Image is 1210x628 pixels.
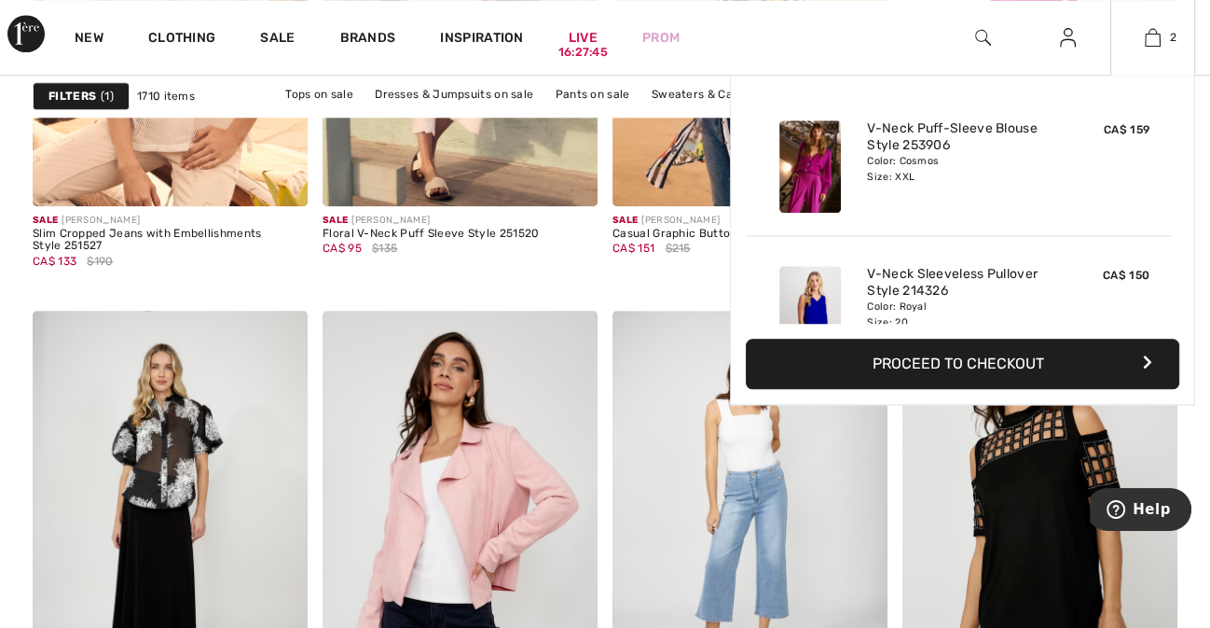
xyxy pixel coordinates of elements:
div: 16:27:45 [558,44,608,62]
div: Color: Royal Size: 20 [867,300,1051,329]
div: [PERSON_NAME] [612,214,838,228]
a: Brands [340,30,396,49]
a: 2 [1111,26,1194,49]
a: Sweaters & Cardigans on sale [642,82,825,106]
img: My Bag [1145,26,1161,49]
span: 1 [101,88,114,105]
span: Sale [323,215,348,226]
span: $135 [372,240,397,257]
a: Skirts on sale [525,106,617,131]
span: CA$ 133 [33,255,76,268]
div: [PERSON_NAME] [33,214,308,228]
span: $190 [87,253,113,270]
img: search the website [975,26,991,49]
span: CA$ 151 [612,242,654,255]
a: V-Neck Puff-Sleeve Blouse Style 253906 [867,120,1051,154]
div: Casual Graphic Button Shirt Style 251516 [612,228,838,241]
a: Tops on sale [276,82,363,106]
span: Inspiration [440,30,523,49]
span: 1710 items [137,88,195,105]
div: Slim Cropped Jeans with Embellishments Style 251527 [33,228,308,254]
span: 2 [1170,29,1176,46]
a: Clothing [148,30,215,49]
a: Live16:27:45 [569,28,598,48]
div: [PERSON_NAME] [323,214,539,228]
a: New [75,30,103,49]
img: My Info [1060,26,1076,49]
span: Sale [33,215,58,226]
button: Proceed to Checkout [746,339,1179,389]
span: $215 [665,240,690,257]
div: Color: Cosmos Size: XXL [867,154,1051,184]
span: Sale [612,215,638,226]
a: Outerwear on sale [620,106,740,131]
div: Floral V-Neck Puff Sleeve Style 251520 [323,228,539,241]
strong: Filters [48,88,96,105]
img: V-Neck Sleeveless Pullover Style 214326 [779,266,841,358]
a: Sale [260,30,295,49]
a: Pants on sale [546,82,639,106]
a: Sign In [1045,26,1091,49]
a: Dresses & Jumpsuits on sale [365,82,543,106]
img: 1ère Avenue [7,15,45,52]
img: V-Neck Puff-Sleeve Blouse Style 253906 [779,120,841,213]
a: Prom [642,28,680,48]
iframe: Opens a widget where you can find more information [1090,488,1191,535]
span: CA$ 159 [1104,123,1149,136]
span: CA$ 95 [323,242,362,255]
a: V-Neck Sleeveless Pullover Style 214326 [867,266,1051,300]
span: CA$ 150 [1103,269,1149,282]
